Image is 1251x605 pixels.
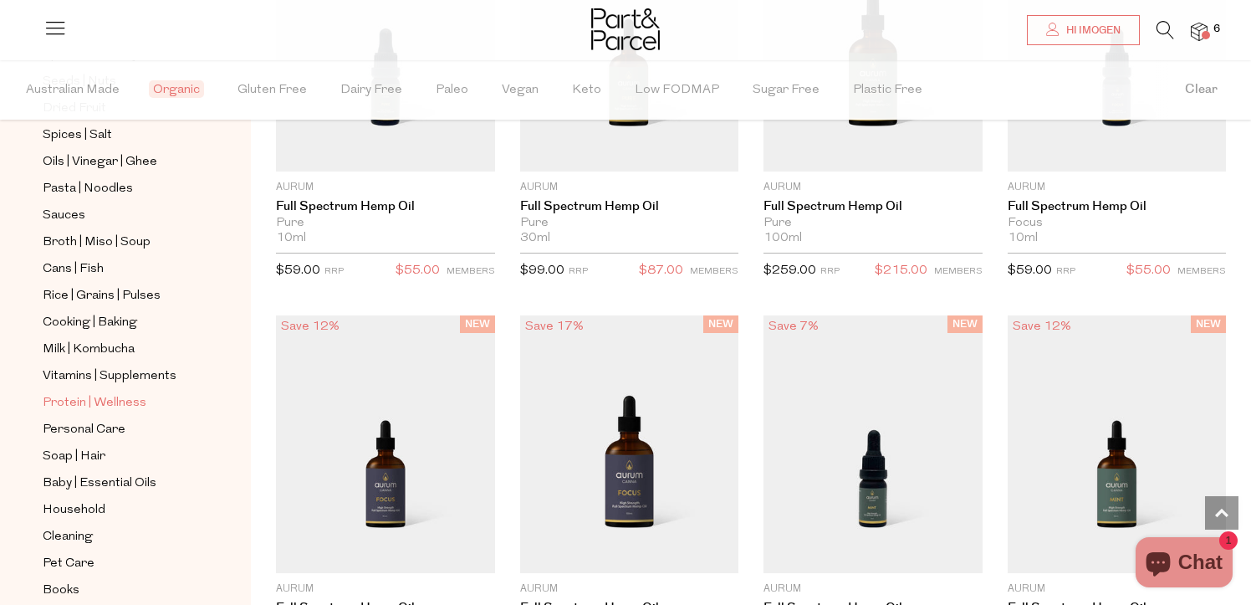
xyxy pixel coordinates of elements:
[1056,267,1075,276] small: RRP
[43,340,135,360] span: Milk | Kombucha
[396,260,440,282] span: $55.00
[43,500,195,520] a: Household
[1008,315,1227,573] img: Full Spectrum Hemp Oil
[237,61,307,120] span: Gluten Free
[520,315,739,573] img: Full Spectrum Hemp Oil
[43,554,94,574] span: Pet Care
[1151,60,1251,120] button: Clear filter by Filter
[591,8,660,50] img: Part&Parcel
[276,231,306,246] span: 10ml
[763,199,983,214] a: Full Spectrum Hemp Oil
[43,446,195,467] a: Soap | Hair
[639,260,683,282] span: $87.00
[763,231,802,246] span: 100ml
[1027,15,1140,45] a: Hi Imogen
[43,581,79,601] span: Books
[26,61,120,120] span: Australian Made
[43,580,195,601] a: Books
[43,447,105,467] span: Soap | Hair
[43,312,195,333] a: Cooking | Baking
[763,264,816,277] span: $259.00
[43,125,195,146] a: Spices | Salt
[276,582,495,597] p: Aurum
[43,313,137,333] span: Cooking | Baking
[324,267,344,276] small: RRP
[1008,582,1227,597] p: Aurum
[43,233,151,253] span: Broth | Miso | Soup
[43,259,195,279] a: Cans | Fish
[763,582,983,597] p: Aurum
[43,527,93,547] span: Cleaning
[43,419,195,440] a: Personal Care
[43,392,195,413] a: Protein | Wellness
[520,180,739,195] p: Aurum
[763,180,983,195] p: Aurum
[149,80,204,98] span: Organic
[1126,260,1171,282] span: $55.00
[853,61,922,120] span: Plastic Free
[43,393,146,413] span: Protein | Wellness
[276,216,495,231] div: Pure
[276,264,320,277] span: $59.00
[43,339,195,360] a: Milk | Kombucha
[763,216,983,231] div: Pure
[43,151,195,172] a: Oils | Vinegar | Ghee
[276,315,345,338] div: Save 12%
[1008,199,1227,214] a: Full Spectrum Hemp Oil
[1008,315,1076,338] div: Save 12%
[43,285,195,306] a: Rice | Grains | Pulses
[1191,23,1208,40] a: 6
[572,61,601,120] span: Keto
[763,315,983,573] img: Full Spectrum Hemp Oil
[43,367,176,387] span: Vitamins | Supplements
[43,259,104,279] span: Cans | Fish
[43,526,195,547] a: Cleaning
[43,553,195,574] a: Pet Care
[1131,537,1238,592] inbox-online-store-chat: Shopify online store chat
[875,260,927,282] span: $215.00
[1191,315,1226,333] span: NEW
[43,126,112,146] span: Spices | Salt
[520,315,589,338] div: Save 17%
[43,366,195,387] a: Vitamins | Supplements
[820,267,840,276] small: RRP
[1209,22,1224,37] span: 6
[635,61,719,120] span: Low FODMAP
[43,420,125,440] span: Personal Care
[43,152,157,172] span: Oils | Vinegar | Ghee
[934,267,983,276] small: MEMBERS
[947,315,983,333] span: NEW
[43,500,105,520] span: Household
[1062,23,1121,38] span: Hi Imogen
[43,474,156,494] span: Baby | Essential Oils
[43,473,195,494] a: Baby | Essential Oils
[520,264,564,277] span: $99.00
[43,179,133,199] span: Pasta | Noodles
[753,61,820,120] span: Sugar Free
[340,61,402,120] span: Dairy Free
[276,315,495,573] img: Full Spectrum Hemp Oil
[43,178,195,199] a: Pasta | Noodles
[43,286,161,306] span: Rice | Grains | Pulses
[1177,267,1226,276] small: MEMBERS
[460,315,495,333] span: NEW
[43,232,195,253] a: Broth | Miso | Soup
[1008,264,1052,277] span: $59.00
[703,315,738,333] span: NEW
[569,267,588,276] small: RRP
[1008,216,1227,231] div: Focus
[43,205,195,226] a: Sauces
[436,61,468,120] span: Paleo
[276,199,495,214] a: Full Spectrum Hemp Oil
[690,267,738,276] small: MEMBERS
[1008,180,1227,195] p: Aurum
[1008,231,1038,246] span: 10ml
[276,180,495,195] p: Aurum
[763,315,824,338] div: Save 7%
[447,267,495,276] small: MEMBERS
[43,206,85,226] span: Sauces
[520,199,739,214] a: Full Spectrum Hemp Oil
[520,216,739,231] div: Pure
[520,231,550,246] span: 30ml
[520,582,739,597] p: Aurum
